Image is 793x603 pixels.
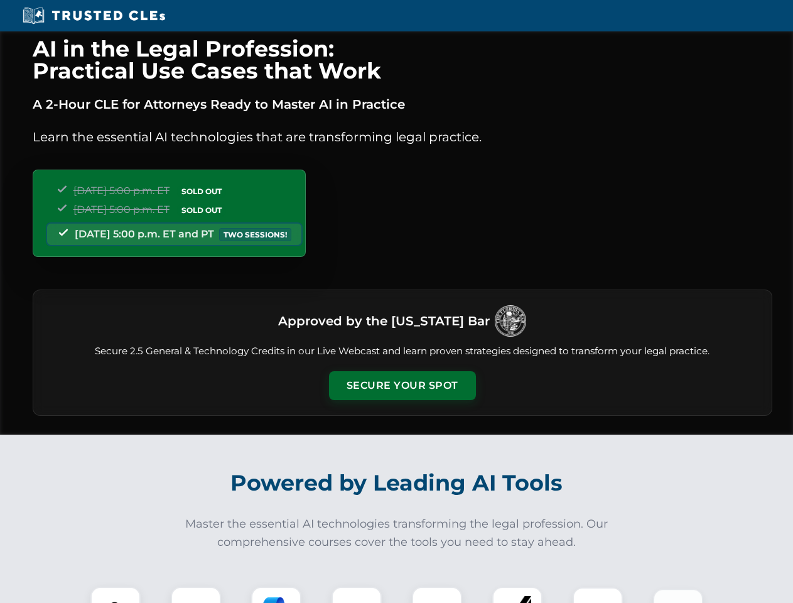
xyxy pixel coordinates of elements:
p: A 2-Hour CLE for Attorneys Ready to Master AI in Practice [33,94,772,114]
span: [DATE] 5:00 p.m. ET [73,204,170,215]
img: Trusted CLEs [19,6,169,25]
button: Secure Your Spot [329,371,476,400]
span: SOLD OUT [177,204,226,217]
span: [DATE] 5:00 p.m. ET [73,185,170,197]
span: SOLD OUT [177,185,226,198]
p: Learn the essential AI technologies that are transforming legal practice. [33,127,772,147]
h3: Approved by the [US_STATE] Bar [278,310,490,332]
img: Logo [495,305,526,337]
h2: Powered by Leading AI Tools [49,461,745,505]
p: Master the essential AI technologies transforming the legal profession. Our comprehensive courses... [177,515,617,551]
h1: AI in the Legal Profession: Practical Use Cases that Work [33,38,772,82]
p: Secure 2.5 General & Technology Credits in our Live Webcast and learn proven strategies designed ... [48,344,757,359]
